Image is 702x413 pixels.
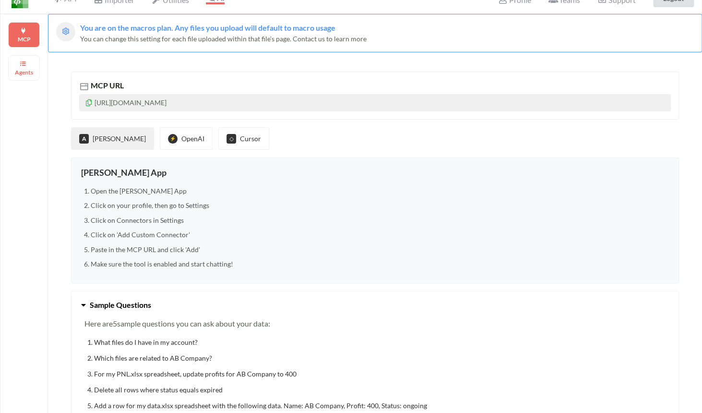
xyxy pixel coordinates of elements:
[71,127,154,150] button: A[PERSON_NAME]
[91,81,124,90] span: MCP URL
[218,127,269,150] button: ◇Cursor
[168,134,178,144] div: ⚡
[12,35,36,43] p: MCP
[84,318,666,329] p: Here are 5 sample questions you can ask about your data:
[80,35,367,43] span: You can change this setting for each file uploaded within that file's page. Contact us to learn more
[94,369,666,379] li: For my PNL.xlsx spreadsheet, update profits for AB Company to 400
[90,300,151,309] span: Sample Questions
[91,244,669,255] li: Paste in the MCP URL and click 'Add'
[71,292,678,318] button: Sample Questions
[91,230,669,240] li: Click on 'Add Custom Connector'
[81,168,669,178] h3: [PERSON_NAME] App
[91,200,669,211] li: Click on your profile, then go to Settings
[94,401,666,411] li: Add a row for my data.xlsx spreadsheet with the following data. Name: AB Company, Profit: 400, St...
[80,23,335,32] span: You are on the macros plan. Any files you upload will default to macro usage
[79,94,671,111] p: [URL][DOMAIN_NAME]
[226,134,236,144] div: ◇
[94,337,666,347] li: What files do I have in my account?
[91,215,669,226] li: Click on Connectors in Settings
[12,68,36,76] p: Agents
[91,186,669,196] li: Open the [PERSON_NAME] App
[160,127,213,150] button: ⚡OpenAI
[94,385,666,395] li: Delete all rows where status equals expired
[91,259,669,269] li: Make sure the tool is enabled and start chatting!
[94,353,666,363] li: Which files are related to AB Company?
[79,134,89,144] div: A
